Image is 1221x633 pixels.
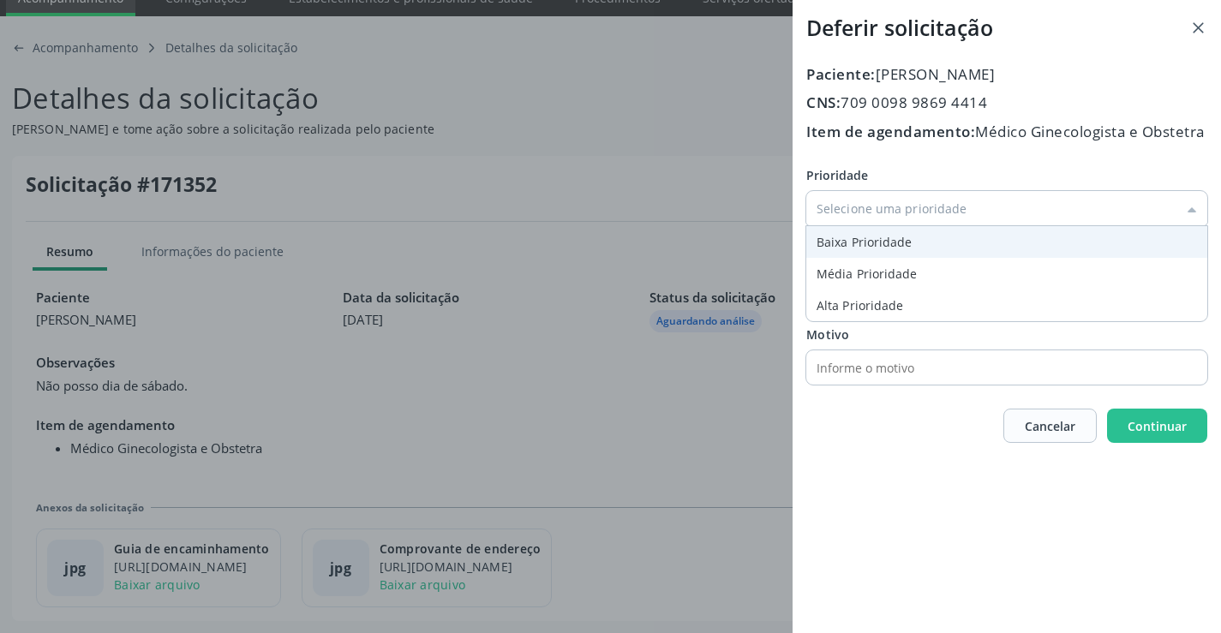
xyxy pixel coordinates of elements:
[806,326,850,343] span: Motivo
[806,14,993,43] h3: Deferir solicitação
[806,122,975,141] span: Item de agendamento:
[806,258,1207,290] li: Média Prioridade
[806,121,1207,143] div: Médico Ginecologista e Obstetra
[806,93,841,112] span: CNS:
[806,63,1207,86] div: [PERSON_NAME]
[806,64,876,84] span: Paciente:
[806,166,868,184] span: Prioridade
[1003,409,1097,443] button: Cancelar
[806,92,1207,114] div: 709 0098 9869 4414
[1025,417,1075,435] span: Cancelar
[806,290,1207,321] li: Alta Prioridade
[806,226,1207,258] li: Baixa Prioridade
[1107,409,1207,443] button: Continuar
[1128,418,1187,434] span: Continuar
[806,191,1207,225] input: Selecione uma prioridade
[806,350,1177,385] input: Informe o motivo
